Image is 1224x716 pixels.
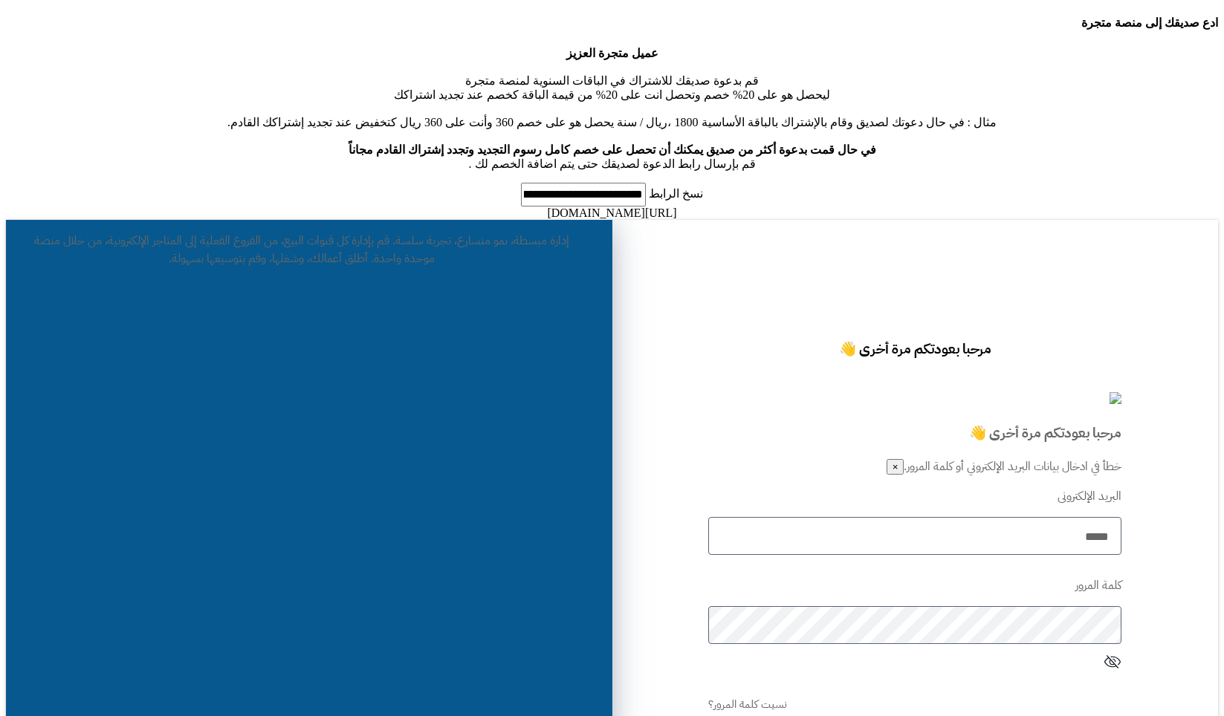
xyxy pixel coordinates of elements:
[887,459,904,475] button: ×
[708,696,787,715] a: نسيت كلمة المرور؟
[646,187,703,200] label: نسخ الرابط
[6,206,1218,220] div: [URL][DOMAIN_NAME]
[566,47,658,59] b: عميل متجرة العزيز
[6,46,1218,171] p: قم بدعوة صديقك للاشتراك في الباقات السنوية لمنصة متجرة ليحصل هو على 20% خصم وتحصل انت على 20% من ...
[708,423,1121,443] h3: مرحبا بعودتكم مرة أخرى 👋
[1110,392,1121,404] img: logo-2.png
[708,576,1121,594] p: كلمة المرور
[708,487,1121,505] p: البريد الإلكترونى
[392,232,569,250] span: إدارة مبسطة، نمو متسارع، تجربة سلسة.
[6,16,1218,30] h4: ادع صديقك إلى منصة متجرة
[34,232,435,267] span: قم بإدارة كل قنوات البيع، من الفروع الفعلية إلى المتاجر الإلكترونية، من خلال منصة موحدة واحدة. أط...
[349,143,876,156] b: في حال قمت بدعوة أكثر من صديق يمكنك أن تحصل على خصم كامل رسوم التجديد وتجدد إشتراك القادم مجاناً
[839,339,991,359] span: مرحبا بعودتكم مرة أخرى 👋
[708,458,1121,475] div: خطأ في ادخال بيانات البريد الإلكتروني أو كلمة المرور.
